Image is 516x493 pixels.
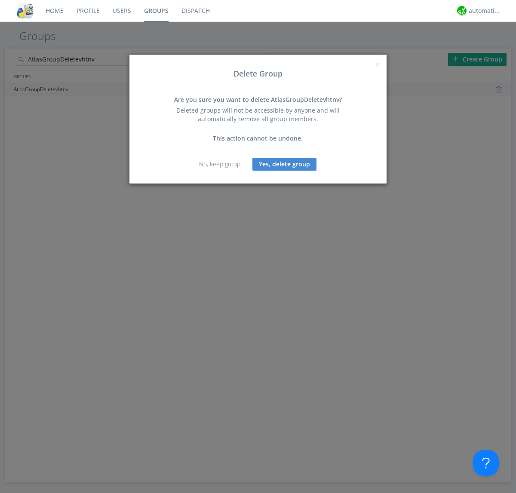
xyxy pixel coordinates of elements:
[17,3,33,18] img: cddb5a64eb264b2086981ab96f4c1ba7
[166,95,350,104] div: Are you sure you want to delete AtlasGroupDeletevhtnv?
[457,6,467,15] img: d2d01cd9b4174d08988066c6d424eccd
[252,158,316,171] button: Yes, delete group
[199,160,242,168] a: No, keep group.
[469,6,501,15] div: automation+atlas
[166,134,350,143] div: This action cannot be undone.
[136,70,380,78] h3: Delete Group
[375,58,380,70] span: ×
[166,106,350,123] div: Deleted groups will not be accessible by anyone and will automatically remove all group members.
